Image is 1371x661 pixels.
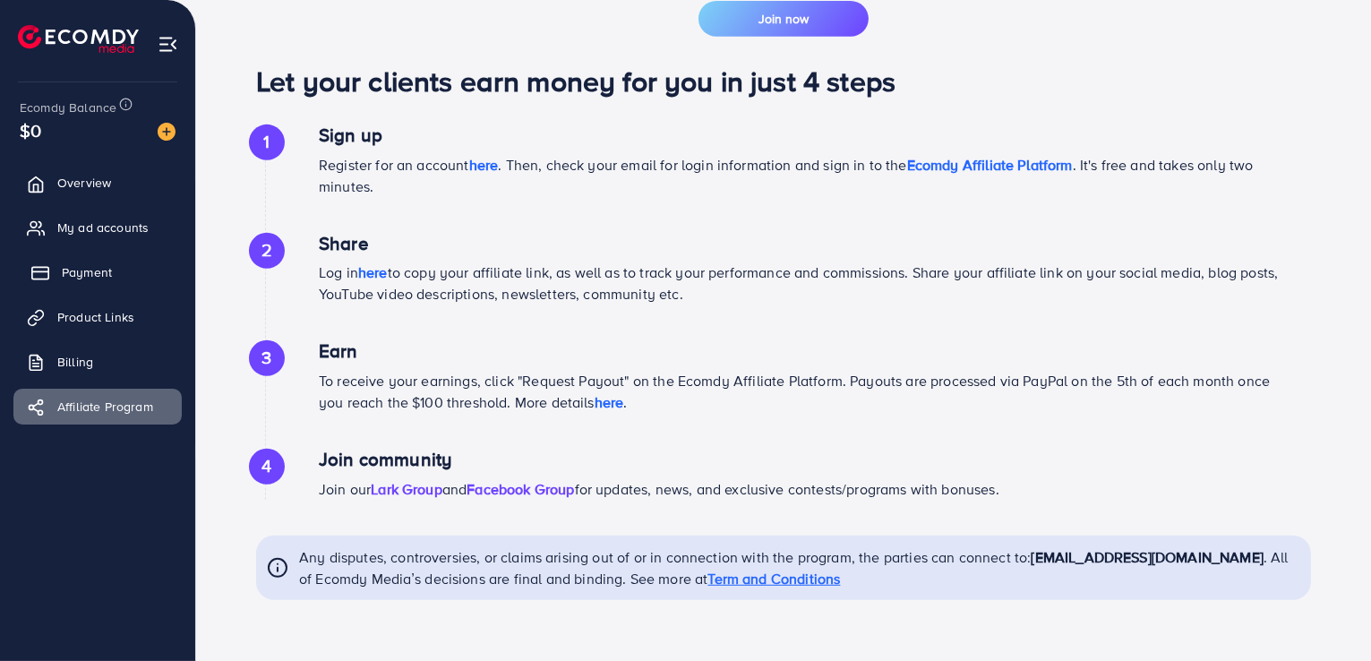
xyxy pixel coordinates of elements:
[319,154,1284,197] p: Register for an account . Then, check your email for login information and sign in to the . It's ...
[18,25,139,53] img: logo
[158,123,176,141] img: image
[319,233,1284,255] h4: Share
[13,299,182,335] a: Product Links
[299,546,1300,589] p: Any disputes, controversies, or claims arising out of or in connection with the program, the part...
[319,262,1284,305] p: Log in to copy your affiliate link, as well as to track your performance and commissions. Share y...
[1295,580,1358,648] iframe: Chat
[13,344,182,380] a: Billing
[158,34,178,55] img: menu
[319,124,1284,147] h4: Sign up
[469,155,499,175] span: here
[907,155,1073,175] span: Ecomdy Affiliate Platform
[595,392,624,412] span: here
[57,219,149,236] span: My ad accounts
[57,353,93,371] span: Billing
[442,479,467,499] span: and
[20,99,116,116] span: Ecomdy Balance
[1032,547,1264,567] span: [EMAIL_ADDRESS][DOMAIN_NAME]
[13,389,182,425] a: Affiliate Program
[57,308,134,326] span: Product Links
[319,478,1284,500] p: Join our for updates, news, and exclusive contests/programs with bonuses.
[758,10,809,28] span: Join now
[319,449,1284,471] h4: Join community
[249,449,285,485] div: 4
[249,340,285,376] div: 3
[249,233,285,269] div: 2
[698,1,869,37] button: Join now
[57,174,111,192] span: Overview
[319,370,1284,413] p: To receive your earnings, click "Request Payout" on the Ecomdy Affiliate Platform. Payouts are pr...
[319,340,1284,363] h4: Earn
[62,263,112,281] span: Payment
[13,254,182,290] a: Payment
[57,398,153,416] span: Affiliate Program
[14,114,47,148] span: $0
[256,64,1311,98] h1: Let your clients earn money for you in just 4 steps
[707,569,840,588] span: Term and Conditions
[371,479,442,499] a: Lark Group
[13,165,182,201] a: Overview
[467,479,574,499] a: Facebook Group
[358,262,388,282] span: here
[13,210,182,245] a: My ad accounts
[249,124,285,160] div: 1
